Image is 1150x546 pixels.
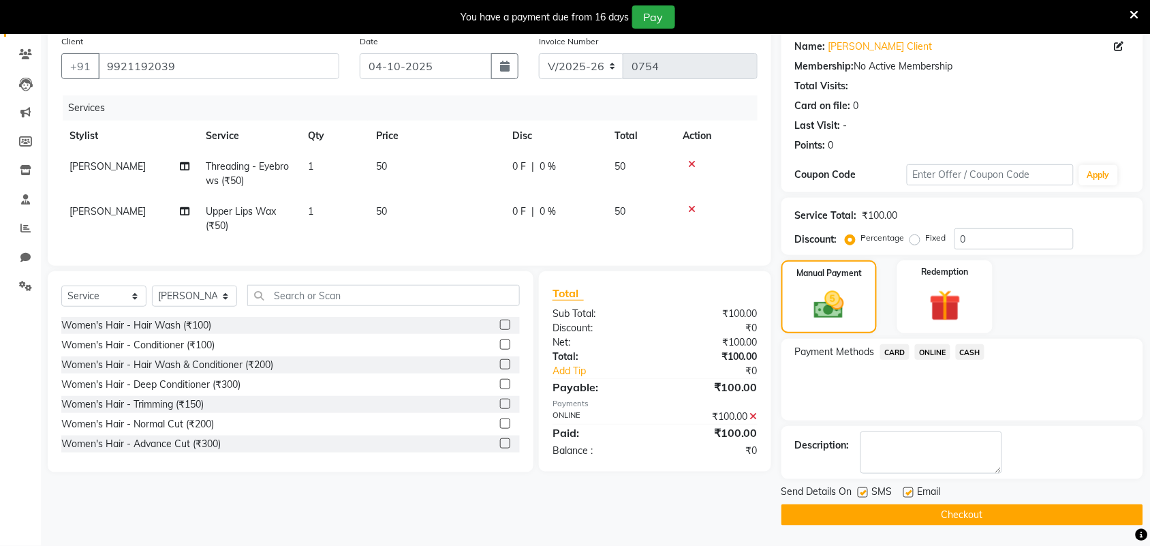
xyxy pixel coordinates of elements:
[198,121,300,151] th: Service
[553,286,584,301] span: Total
[854,99,859,113] div: 0
[918,485,941,502] span: Email
[880,344,910,360] span: CARD
[796,267,862,279] label: Manual Payment
[795,59,1130,74] div: No Active Membership
[61,53,99,79] button: +91
[674,364,768,378] div: ₹0
[300,121,368,151] th: Qty
[655,410,768,424] div: ₹100.00
[308,160,313,172] span: 1
[655,335,768,350] div: ₹100.00
[655,425,768,441] div: ₹100.00
[542,350,655,364] div: Total:
[655,444,768,458] div: ₹0
[795,438,850,453] div: Description:
[376,160,387,172] span: 50
[553,398,758,410] div: Payments
[61,358,273,372] div: Women's Hair - Hair Wash & Conditioner (₹200)
[795,232,837,247] div: Discount:
[795,168,907,182] div: Coupon Code
[376,205,387,217] span: 50
[69,160,146,172] span: [PERSON_NAME]
[828,138,834,153] div: 0
[542,444,655,458] div: Balance :
[512,160,526,174] span: 0 F
[907,164,1074,185] input: Enter Offer / Coupon Code
[61,121,198,151] th: Stylist
[920,286,971,325] img: _gift.svg
[862,209,898,223] div: ₹100.00
[781,485,852,502] span: Send Details On
[308,205,313,217] span: 1
[542,307,655,321] div: Sub Total:
[795,209,857,223] div: Service Total:
[542,335,655,350] div: Net:
[805,288,854,322] img: _cash.svg
[632,5,675,29] button: Pay
[542,321,655,335] div: Discount:
[61,338,215,352] div: Women's Hair - Conditioner (₹100)
[795,59,854,74] div: Membership:
[531,204,534,219] span: |
[795,40,826,54] div: Name:
[368,121,504,151] th: Price
[795,119,841,133] div: Last Visit:
[915,344,950,360] span: ONLINE
[606,121,674,151] th: Total
[795,138,826,153] div: Points:
[542,425,655,441] div: Paid:
[61,318,211,333] div: Women's Hair - Hair Wash (₹100)
[69,205,146,217] span: [PERSON_NAME]
[872,485,892,502] span: SMS
[540,204,556,219] span: 0 %
[922,266,969,278] label: Redemption
[655,350,768,364] div: ₹100.00
[828,40,933,54] a: [PERSON_NAME] Client
[655,307,768,321] div: ₹100.00
[61,378,240,392] div: Women's Hair - Deep Conditioner (₹300)
[542,364,674,378] a: Add Tip
[531,160,534,174] span: |
[843,119,848,133] div: -
[542,379,655,395] div: Payable:
[540,160,556,174] span: 0 %
[615,205,625,217] span: 50
[539,35,598,48] label: Invoice Number
[861,232,905,244] label: Percentage
[98,53,339,79] input: Search by Name/Mobile/Email/Code
[247,285,520,306] input: Search or Scan
[461,10,630,25] div: You have a payment due from 16 days
[206,205,276,232] span: Upper Lips Wax (₹50)
[926,232,946,244] label: Fixed
[795,99,851,113] div: Card on file:
[504,121,606,151] th: Disc
[206,160,289,187] span: Threading - Eyebrows (₹50)
[61,35,83,48] label: Client
[542,410,655,424] div: ONLINE
[655,321,768,335] div: ₹0
[956,344,985,360] span: CASH
[61,397,204,412] div: Women's Hair - Trimming (₹150)
[63,95,768,121] div: Services
[1079,165,1118,185] button: Apply
[61,437,221,451] div: Women's Hair - Advance Cut (₹300)
[512,204,526,219] span: 0 F
[795,345,875,359] span: Payment Methods
[360,35,378,48] label: Date
[655,379,768,395] div: ₹100.00
[781,504,1143,526] button: Checkout
[674,121,758,151] th: Action
[795,79,849,93] div: Total Visits:
[615,160,625,172] span: 50
[61,417,214,431] div: Women's Hair - Normal Cut (₹200)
